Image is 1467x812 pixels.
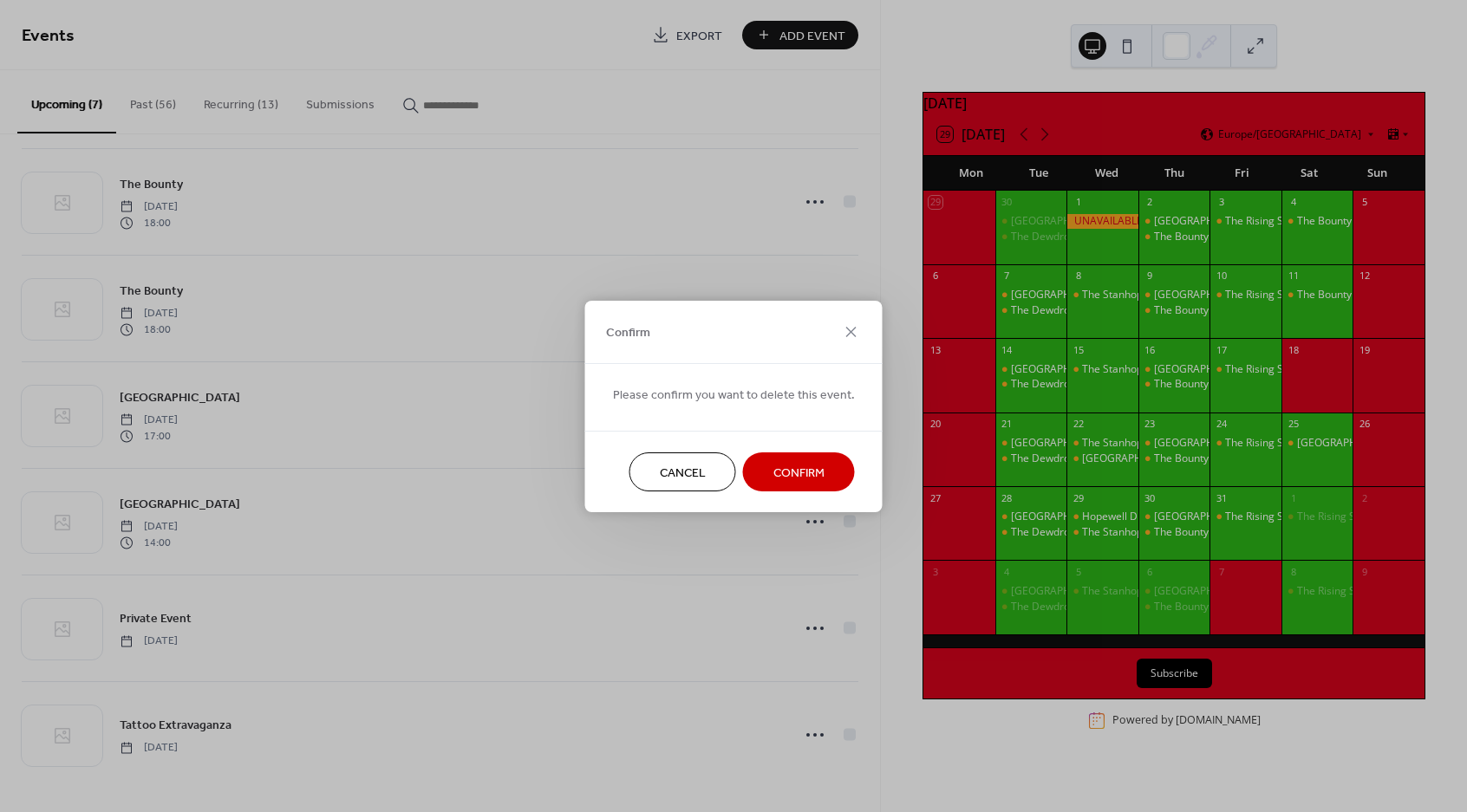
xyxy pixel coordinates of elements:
[629,452,736,491] button: Cancel
[606,324,650,342] span: Confirm
[660,464,706,482] span: Cancel
[613,386,855,404] span: Please confirm you want to delete this event.
[773,464,825,482] span: Confirm
[743,452,855,491] button: Confirm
